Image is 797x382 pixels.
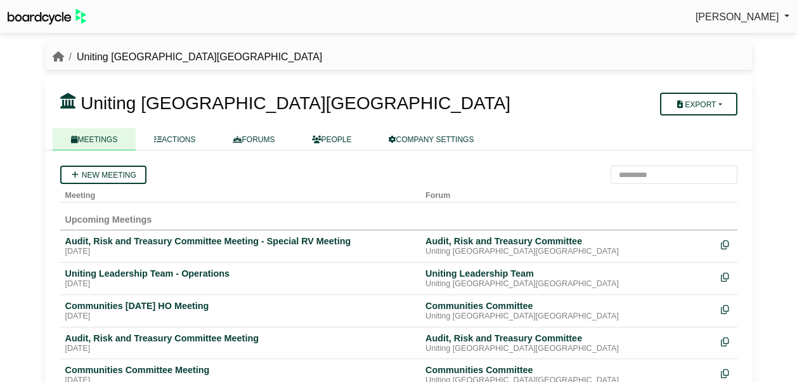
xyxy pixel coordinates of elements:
[370,128,493,150] a: COMPANY SETTINGS
[425,300,711,312] div: Communities Committee
[64,49,323,65] li: Uniting [GEOGRAPHIC_DATA][GEOGRAPHIC_DATA]
[696,11,779,22] span: [PERSON_NAME]
[65,312,416,322] div: [DATE]
[721,235,732,253] div: Make a copy
[60,166,146,184] a: New meeting
[65,344,416,354] div: [DATE]
[425,333,711,344] div: Audit, Risk and Treasury Committee
[65,247,416,257] div: [DATE]
[53,49,323,65] nav: breadcrumb
[65,268,416,279] div: Uniting Leadership Team - Operations
[425,312,711,322] div: Uniting [GEOGRAPHIC_DATA][GEOGRAPHIC_DATA]
[425,300,711,322] a: Communities Committee Uniting [GEOGRAPHIC_DATA][GEOGRAPHIC_DATA]
[660,93,737,115] button: Export
[721,364,732,381] div: Make a copy
[425,344,711,354] div: Uniting [GEOGRAPHIC_DATA][GEOGRAPHIC_DATA]
[65,235,416,257] a: Audit, Risk and Treasury Committee Meeting - Special RV Meeting [DATE]
[214,128,294,150] a: FORUMS
[420,184,716,202] th: Forum
[425,268,711,279] div: Uniting Leadership Team
[65,279,416,289] div: [DATE]
[65,300,416,322] a: Communities [DATE] HO Meeting [DATE]
[65,364,416,376] div: Communities Committee Meeting
[721,300,732,317] div: Make a copy
[425,235,711,257] a: Audit, Risk and Treasury Committee Uniting [GEOGRAPHIC_DATA][GEOGRAPHIC_DATA]
[65,300,416,312] div: Communities [DATE] HO Meeting
[696,9,789,25] a: [PERSON_NAME]
[425,268,711,289] a: Uniting Leadership Team Uniting [GEOGRAPHIC_DATA][GEOGRAPHIC_DATA]
[65,235,416,247] div: Audit, Risk and Treasury Committee Meeting - Special RV Meeting
[53,128,136,150] a: MEETINGS
[65,333,416,344] div: Audit, Risk and Treasury Committee Meeting
[294,128,370,150] a: PEOPLE
[81,93,510,113] span: Uniting [GEOGRAPHIC_DATA][GEOGRAPHIC_DATA]
[60,184,421,202] th: Meeting
[65,214,152,225] span: Upcoming Meetings
[425,333,711,354] a: Audit, Risk and Treasury Committee Uniting [GEOGRAPHIC_DATA][GEOGRAPHIC_DATA]
[425,364,711,376] div: Communities Committee
[65,268,416,289] a: Uniting Leadership Team - Operations [DATE]
[721,333,732,350] div: Make a copy
[425,235,711,247] div: Audit, Risk and Treasury Committee
[65,333,416,354] a: Audit, Risk and Treasury Committee Meeting [DATE]
[8,9,86,25] img: BoardcycleBlackGreen-aaafeed430059cb809a45853b8cf6d952af9d84e6e89e1f1685b34bfd5cb7d64.svg
[721,268,732,285] div: Make a copy
[136,128,214,150] a: ACTIONS
[425,247,711,257] div: Uniting [GEOGRAPHIC_DATA][GEOGRAPHIC_DATA]
[425,279,711,289] div: Uniting [GEOGRAPHIC_DATA][GEOGRAPHIC_DATA]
